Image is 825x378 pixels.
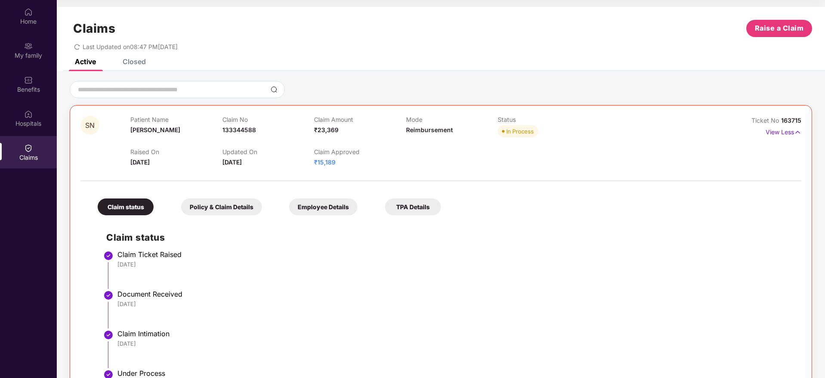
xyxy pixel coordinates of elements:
[117,250,793,259] div: Claim Ticket Raised
[103,290,114,301] img: svg+xml;base64,PHN2ZyBpZD0iU3RlcC1Eb25lLTMyeDMyIiB4bWxucz0iaHR0cDovL3d3dy53My5vcmcvMjAwMC9zdmciIH...
[75,57,96,66] div: Active
[271,86,277,93] img: svg+xml;base64,PHN2ZyBpZD0iU2VhcmNoLTMyeDMyIiB4bWxucz0iaHR0cDovL3d3dy53My5vcmcvMjAwMC9zdmciIHdpZH...
[24,42,33,50] img: svg+xml;base64,PHN2ZyB3aWR0aD0iMjAiIGhlaWdodD0iMjAiIHZpZXdCb3g9IjAgMCAyMCAyMCIgZmlsbD0ibm9uZSIgeG...
[289,198,357,215] div: Employee Details
[314,126,339,133] span: ₹23,369
[130,148,222,155] p: Raised On
[314,148,406,155] p: Claim Approved
[117,300,793,308] div: [DATE]
[314,116,406,123] p: Claim Amount
[85,122,95,129] span: SN
[106,230,793,245] h2: Claim status
[73,21,115,36] h1: Claims
[117,260,793,268] div: [DATE]
[130,158,150,166] span: [DATE]
[24,8,33,16] img: svg+xml;base64,PHN2ZyBpZD0iSG9tZSIgeG1sbnM9Imh0dHA6Ly93d3cudzMub3JnLzIwMDAvc3ZnIiB3aWR0aD0iMjAiIG...
[385,198,441,215] div: TPA Details
[222,158,242,166] span: [DATE]
[406,116,498,123] p: Mode
[24,110,33,118] img: svg+xml;base64,PHN2ZyBpZD0iSG9zcGl0YWxzIiB4bWxucz0iaHR0cDovL3d3dy53My5vcmcvMjAwMC9zdmciIHdpZHRoPS...
[74,43,80,50] span: redo
[123,57,146,66] div: Closed
[498,116,589,123] p: Status
[24,144,33,152] img: svg+xml;base64,PHN2ZyBpZD0iQ2xhaW0iIHhtbG5zPSJodHRwOi8vd3d3LnczLm9yZy8yMDAwL3N2ZyIgd2lkdGg9IjIwIi...
[751,117,781,124] span: Ticket No
[781,117,801,124] span: 163715
[24,76,33,84] img: svg+xml;base64,PHN2ZyBpZD0iQmVuZWZpdHMiIHhtbG5zPSJodHRwOi8vd3d3LnczLm9yZy8yMDAwL3N2ZyIgd2lkdGg9Ij...
[222,148,314,155] p: Updated On
[506,127,534,136] div: In Process
[117,329,793,338] div: Claim Intimation
[103,251,114,261] img: svg+xml;base64,PHN2ZyBpZD0iU3RlcC1Eb25lLTMyeDMyIiB4bWxucz0iaHR0cDovL3d3dy53My5vcmcvMjAwMC9zdmciIH...
[117,340,793,347] div: [DATE]
[222,116,314,123] p: Claim No
[222,126,256,133] span: 133344588
[314,158,336,166] span: ₹15,189
[766,125,801,137] p: View Less
[83,43,178,50] span: Last Updated on 08:47 PM[DATE]
[130,126,180,133] span: [PERSON_NAME]
[103,330,114,340] img: svg+xml;base64,PHN2ZyBpZD0iU3RlcC1Eb25lLTMyeDMyIiB4bWxucz0iaHR0cDovL3d3dy53My5vcmcvMjAwMC9zdmciIH...
[98,198,154,215] div: Claim status
[406,126,453,133] span: Reimbursement
[130,116,222,123] p: Patient Name
[117,290,793,298] div: Document Received
[755,23,804,34] span: Raise a Claim
[117,369,793,378] div: Under Process
[794,127,801,137] img: svg+xml;base64,PHN2ZyB4bWxucz0iaHR0cDovL3d3dy53My5vcmcvMjAwMC9zdmciIHdpZHRoPSIxNyIgaGVpZ2h0PSIxNy...
[181,198,262,215] div: Policy & Claim Details
[746,20,812,37] button: Raise a Claim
